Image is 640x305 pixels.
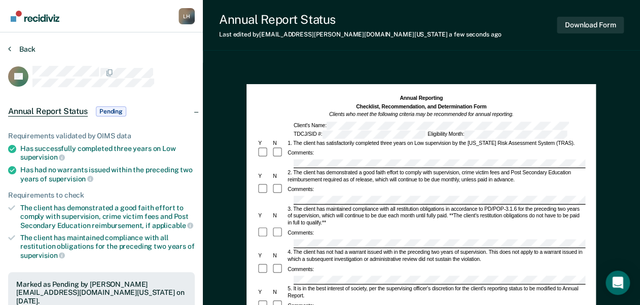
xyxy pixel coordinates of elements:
[272,252,287,259] div: N
[287,285,585,299] div: 5. It is in the best interest of society, per the supervising officer's discretion for the client...
[287,169,585,183] div: 2. The client has demonstrated a good faith effort to comply with supervision, crime victim fees ...
[8,45,35,54] button: Back
[400,95,443,101] strong: Annual Reporting
[287,266,315,273] div: Comments:
[8,132,195,140] div: Requirements validated by OIMS data
[257,289,272,296] div: Y
[49,175,93,183] span: supervision
[356,103,486,109] strong: Checklist, Recommendation, and Determination Form
[20,251,65,259] span: supervision
[272,172,287,179] div: N
[426,130,568,138] div: Eligibility Month:
[287,205,585,226] div: 3. The client has maintained compliance with all restitution obligations in accordance to PD/POP-...
[287,230,315,237] div: Comments:
[8,191,195,200] div: Requirements to check
[96,106,126,117] span: Pending
[179,8,195,24] div: L H
[287,149,315,157] div: Comments:
[11,11,59,22] img: Recidiviz
[179,8,195,24] button: Profile dropdown button
[272,289,287,296] div: N
[20,234,195,259] div: The client has maintained compliance with all restitution obligations for the preceding two years of
[8,106,88,117] span: Annual Report Status
[20,204,195,230] div: The client has demonstrated a good faith effort to comply with supervision, crime victim fees and...
[152,221,193,230] span: applicable
[449,31,501,38] span: a few seconds ago
[20,144,195,162] div: Has successfully completed three years on Low
[20,153,65,161] span: supervision
[257,139,272,146] div: Y
[272,212,287,219] div: N
[20,166,195,183] div: Has had no warrants issued within the preceding two years of
[557,17,624,33] button: Download Form
[287,249,585,263] div: 4. The client has not had a warrant issued with in the preceding two years of supervision. This d...
[272,139,287,146] div: N
[293,122,570,130] div: Client's Name:
[257,252,272,259] div: Y
[606,271,630,295] div: Open Intercom Messenger
[287,186,315,193] div: Comments:
[293,130,426,138] div: TDCJ/SID #:
[329,111,513,118] em: Clients who meet the following criteria may be recommended for annual reporting.
[257,212,272,219] div: Y
[257,172,272,179] div: Y
[219,12,501,27] div: Annual Report Status
[287,139,585,146] div: 1. The client has satisfactorily completed three years on Low supervision by the [US_STATE] Risk ...
[219,31,501,38] div: Last edited by [EMAIL_ADDRESS][PERSON_NAME][DOMAIN_NAME][US_STATE]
